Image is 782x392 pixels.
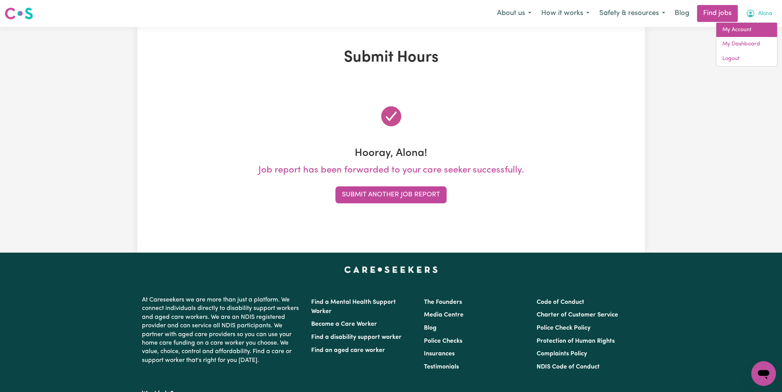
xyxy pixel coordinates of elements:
[492,5,536,22] button: About us
[142,147,640,160] h3: Hooray, Alona!
[424,364,459,370] a: Testimonials
[537,325,590,331] a: Police Check Policy
[424,351,455,357] a: Insurances
[311,321,377,327] a: Become a Care Worker
[142,163,640,177] p: Job report has been forwarded to your care seeker successfully.
[311,347,385,353] a: Find an aged care worker
[5,7,33,20] img: Careseekers logo
[537,351,587,357] a: Complaints Policy
[424,325,437,331] a: Blog
[424,299,462,305] a: The Founders
[716,23,777,37] a: My Account
[751,361,776,386] iframe: Button to launch messaging window
[335,186,447,203] button: Submit Another Job Report
[741,5,777,22] button: My Account
[537,338,615,344] a: Protection of Human Rights
[758,10,772,18] span: Alona
[537,312,618,318] a: Charter of Customer Service
[5,5,33,22] a: Careseekers logo
[311,334,402,340] a: Find a disability support worker
[716,22,777,67] div: My Account
[716,37,777,52] a: My Dashboard
[424,338,462,344] a: Police Checks
[537,364,600,370] a: NDIS Code of Conduct
[716,52,777,66] a: Logout
[697,5,738,22] a: Find jobs
[142,293,302,368] p: At Careseekers we are more than just a platform. We connect individuals directly to disability su...
[344,266,438,273] a: Careseekers home page
[311,299,396,315] a: Find a Mental Health Support Worker
[670,5,694,22] a: Blog
[536,5,594,22] button: How it works
[537,299,584,305] a: Code of Conduct
[594,5,670,22] button: Safety & resources
[424,312,464,318] a: Media Centre
[142,49,640,67] h1: Submit Hours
